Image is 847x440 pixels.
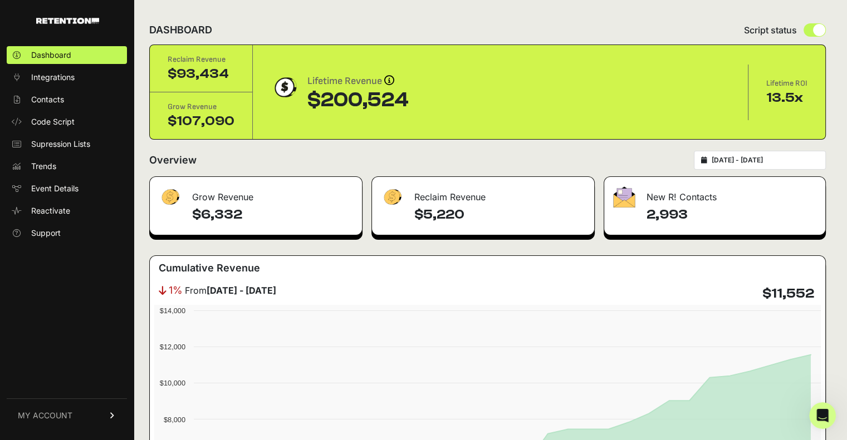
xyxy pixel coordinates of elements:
img: fa-dollar-13500eef13a19c4ab2b9ed9ad552e47b0d9fc28b02b83b90ba0e00f96d6372e9.png [159,186,181,208]
a: Contacts [7,91,127,108]
div: 13.5x [766,89,807,107]
div: New R! Contacts [604,177,825,210]
div: Lifetime Revenue [307,73,409,89]
text: $8,000 [164,416,185,424]
span: Contacts [31,94,64,105]
h4: $6,332 [192,206,353,224]
span: Integrations [31,72,75,83]
img: Retention.com [36,18,99,24]
h4: $5,220 [414,206,585,224]
text: $10,000 [160,379,185,387]
a: Integrations [7,68,127,86]
img: fa-envelope-19ae18322b30453b285274b1b8af3d052b27d846a4fbe8435d1a52b978f639a2.png [613,186,635,207]
div: $107,090 [168,112,234,130]
span: Dashboard [31,50,71,61]
a: Code Script [7,113,127,131]
h2: DASHBOARD [149,22,212,38]
a: Trends [7,157,127,175]
div: Grow Revenue [150,177,362,210]
div: Grow Revenue [168,101,234,112]
span: Supression Lists [31,139,90,150]
span: Support [31,228,61,239]
div: Reclaim Revenue [372,177,594,210]
h4: $11,552 [762,285,814,303]
strong: [DATE] - [DATE] [207,285,276,296]
span: Code Script [31,116,75,127]
h3: Cumulative Revenue [159,260,260,276]
span: From [185,284,276,297]
span: MY ACCOUNT [18,410,72,421]
a: Dashboard [7,46,127,64]
iframe: Intercom live chat [809,402,836,429]
h2: Overview [149,152,197,168]
div: Reclaim Revenue [168,54,234,65]
span: Event Details [31,183,79,194]
text: $14,000 [160,306,185,315]
div: Lifetime ROI [766,78,807,89]
span: Trends [31,161,56,172]
a: Event Details [7,180,127,197]
span: Script status [744,23,797,37]
img: dollar-coin-05c43ed7efb7bc0c12610022525b4bbbb207c7efeef5aecc26f025e68dcafac9.png [271,73,298,101]
span: 1% [169,283,183,298]
div: $200,524 [307,89,409,111]
a: MY ACCOUNT [7,398,127,432]
a: Reactivate [7,202,127,220]
div: $93,434 [168,65,234,83]
text: $12,000 [160,343,185,351]
a: Supression Lists [7,135,127,153]
a: Support [7,224,127,242]
h4: 2,993 [647,206,816,224]
span: Reactivate [31,205,70,216]
img: fa-dollar-13500eef13a19c4ab2b9ed9ad552e47b0d9fc28b02b83b90ba0e00f96d6372e9.png [381,186,403,208]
